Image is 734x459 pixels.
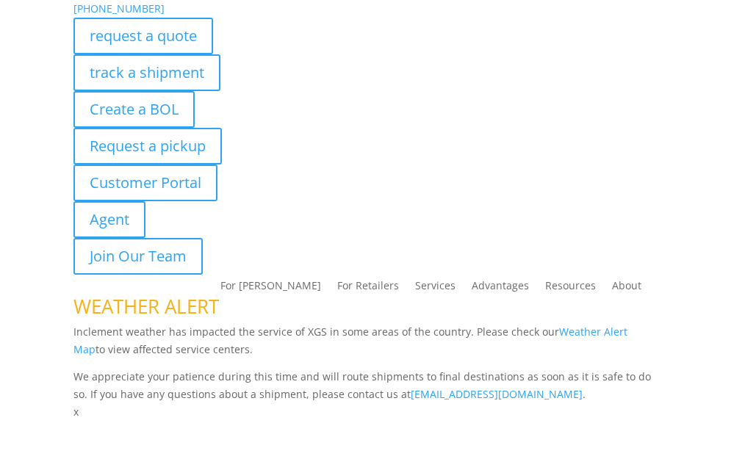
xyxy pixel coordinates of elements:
a: Weather Alert Map [73,325,627,356]
h1: Contact Us [73,421,661,450]
a: [EMAIL_ADDRESS][DOMAIN_NAME] [411,387,583,401]
a: [PHONE_NUMBER] [73,1,165,15]
span: WEATHER ALERT [73,293,219,319]
a: request a quote [73,18,213,54]
a: Request a pickup [73,128,222,165]
p: Inclement weather has impacted the service of XGS in some areas of the country. Please check our ... [73,323,661,369]
a: For [PERSON_NAME] [220,281,321,297]
p: x [73,403,661,421]
a: Create a BOL [73,91,195,128]
a: Resources [545,281,596,297]
a: Customer Portal [73,165,217,201]
a: For Retailers [337,281,399,297]
a: Services [415,281,456,297]
a: Join Our Team [73,238,203,275]
p: We appreciate your patience during this time and will route shipments to final destinations as so... [73,368,661,403]
a: Agent [73,201,145,238]
a: About [612,281,641,297]
a: Advantages [472,281,529,297]
a: track a shipment [73,54,220,91]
